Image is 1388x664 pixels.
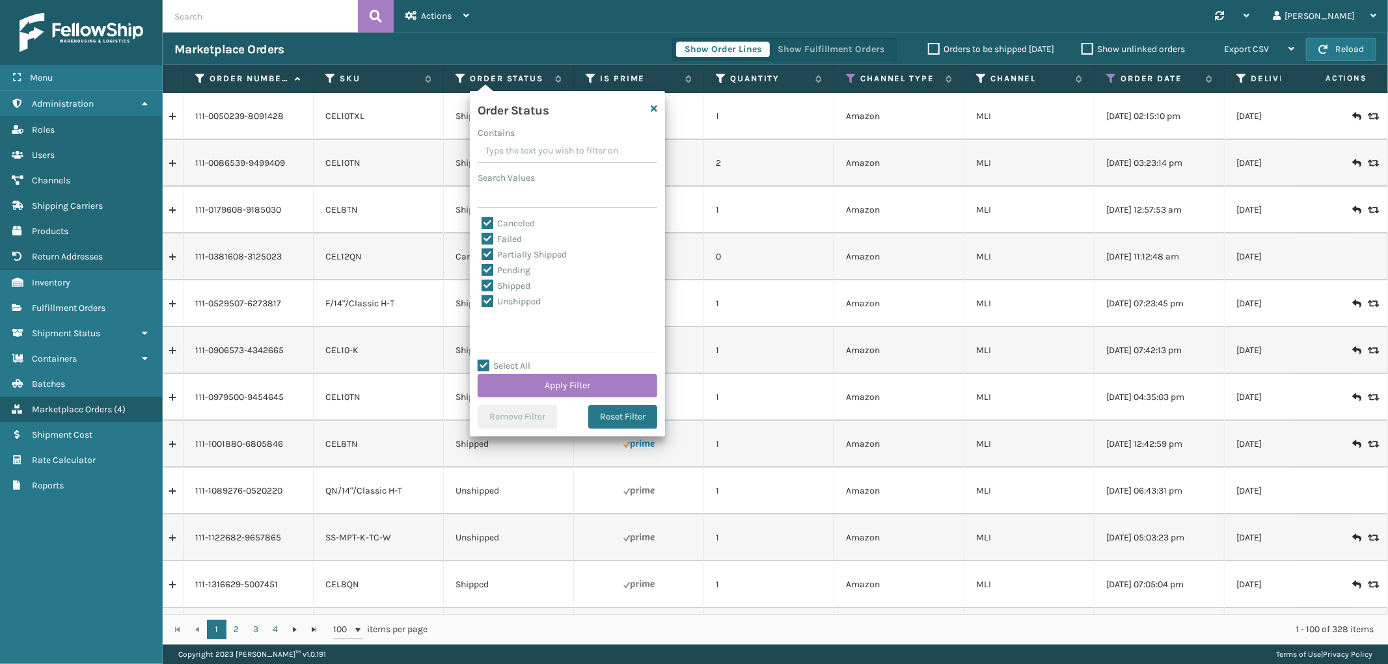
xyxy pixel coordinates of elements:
[834,233,964,280] td: Amazon
[704,468,834,514] td: 1
[325,345,359,356] a: CEL10-K
[174,42,284,57] h3: Marketplace Orders
[834,468,964,514] td: Amazon
[928,44,1054,55] label: Orders to be shipped [DATE]
[444,93,574,140] td: Shipped
[1225,468,1355,514] td: [DATE]
[1251,73,1329,85] label: Deliver By Date
[704,187,834,233] td: 1
[1095,374,1225,421] td: [DATE] 04:35:03 pm
[1225,187,1355,233] td: [DATE]
[704,140,834,187] td: 2
[32,98,94,109] span: Administration
[32,226,68,237] span: Products
[964,327,1095,374] td: MLI
[704,233,834,280] td: 0
[860,73,939,85] label: Channel Type
[421,10,452,21] span: Actions
[1368,112,1376,121] i: Replace
[32,353,77,364] span: Containers
[704,280,834,327] td: 1
[1368,346,1376,355] i: Replace
[730,73,809,85] label: Quantity
[834,561,964,608] td: Amazon
[195,485,282,498] a: 111-1089276-0520220
[1095,608,1225,655] td: [DATE] 09:58:28 pm
[444,280,574,327] td: Shipped
[834,608,964,655] td: Amazon
[444,421,574,468] td: Shipped
[1095,561,1225,608] td: [DATE] 07:05:04 pm
[482,265,530,276] label: Pending
[1276,650,1321,659] a: Terms of Use
[325,157,361,168] a: CEL10TN
[32,175,70,186] span: Channels
[265,620,285,639] a: 4
[195,578,278,591] a: 111-1316629-5007451
[964,561,1095,608] td: MLI
[32,429,92,440] span: Shipment Cost
[195,391,284,404] a: 111-0979500-9454645
[1095,93,1225,140] td: [DATE] 02:15:10 pm
[1095,280,1225,327] td: [DATE] 07:23:45 pm
[1368,206,1376,215] i: Replace
[290,624,300,635] span: Go to the next page
[482,296,541,307] label: Unshipped
[1368,580,1376,589] i: Replace
[1306,38,1376,61] button: Reload
[676,42,770,57] button: Show Order Lines
[1225,374,1355,421] td: [DATE]
[1095,187,1225,233] td: [DATE] 12:57:53 am
[114,404,126,415] span: ( 4 )
[1368,440,1376,449] i: Replace
[1352,438,1360,451] i: Create Return Label
[32,455,96,466] span: Rate Calculator
[195,157,285,170] a: 111-0086539-9499409
[1285,68,1375,89] span: Actions
[964,280,1095,327] td: MLI
[1352,297,1360,310] i: Create Return Label
[964,374,1095,421] td: MLI
[478,374,657,397] button: Apply Filter
[600,73,679,85] label: Is Prime
[32,378,65,390] span: Batches
[704,421,834,468] td: 1
[30,72,53,83] span: Menu
[32,328,100,339] span: Shipment Status
[1121,73,1199,85] label: Order Date
[444,187,574,233] td: Shipped
[769,42,893,57] button: Show Fulfillment Orders
[210,73,288,85] label: Order Number
[1368,393,1376,402] i: Replace
[195,438,283,451] a: 111-1001880-6805846
[1323,650,1372,659] a: Privacy Policy
[32,251,103,262] span: Return Addresses
[478,171,535,185] label: Search Values
[285,620,305,639] a: Go to the next page
[444,140,574,187] td: Shipped
[964,468,1095,514] td: MLI
[1225,561,1355,608] td: [DATE]
[1352,531,1360,544] i: Create Return Label
[834,514,964,561] td: Amazon
[990,73,1069,85] label: Channel
[325,111,364,122] a: CEL10TXL
[1225,327,1355,374] td: [DATE]
[333,623,353,636] span: 100
[482,280,530,291] label: Shipped
[834,280,964,327] td: Amazon
[588,405,657,429] button: Reset Filter
[1225,608,1355,655] td: [DATE]
[704,327,834,374] td: 1
[178,644,326,664] p: Copyright 2023 [PERSON_NAME]™ v 1.0.191
[834,140,964,187] td: Amazon
[704,374,834,421] td: 1
[964,421,1095,468] td: MLI
[834,93,964,140] td: Amazon
[325,204,358,215] a: CEL8TN
[834,421,964,468] td: Amazon
[834,374,964,421] td: Amazon
[305,620,324,639] a: Go to the last page
[32,302,105,313] span: Fulfillment Orders
[482,218,535,229] label: Canceled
